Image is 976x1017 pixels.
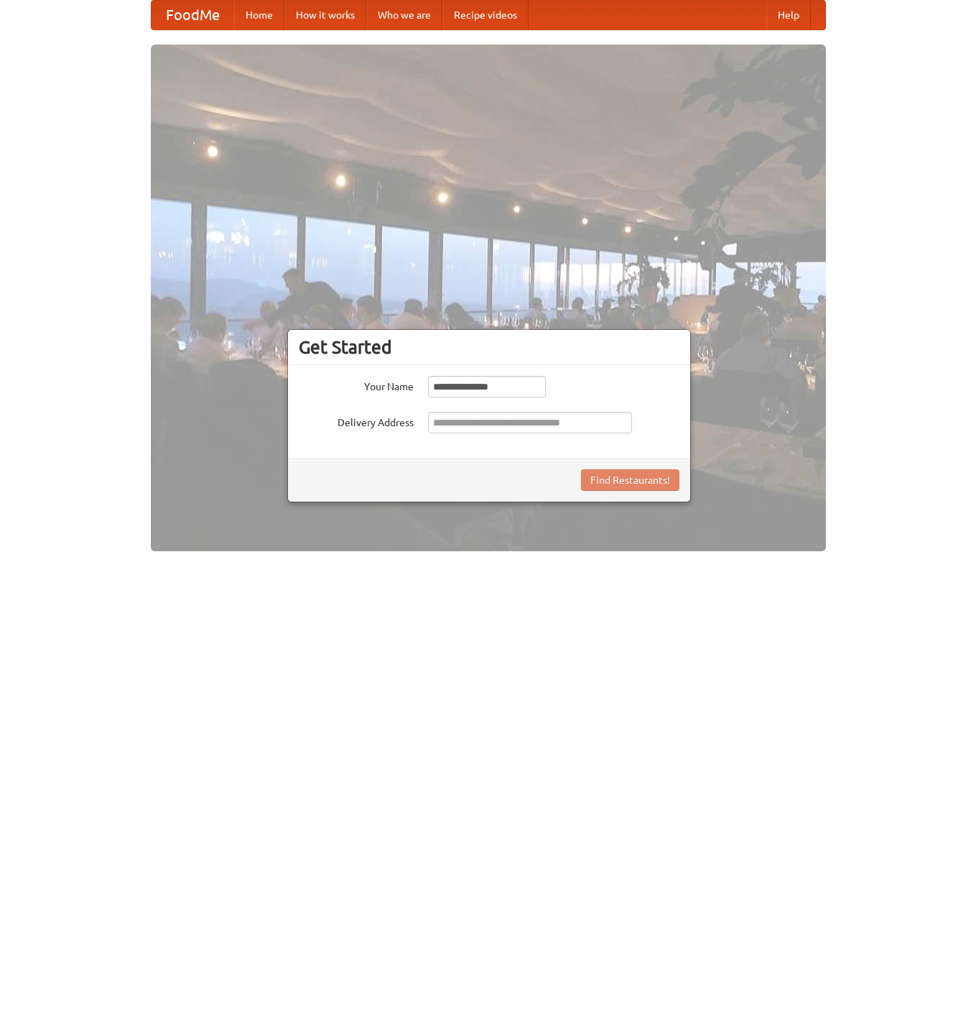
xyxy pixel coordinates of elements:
[299,412,414,430] label: Delivery Address
[234,1,284,29] a: Home
[581,469,679,491] button: Find Restaurants!
[766,1,811,29] a: Help
[152,1,234,29] a: FoodMe
[442,1,529,29] a: Recipe videos
[299,336,679,358] h3: Get Started
[299,376,414,394] label: Your Name
[284,1,366,29] a: How it works
[366,1,442,29] a: Who we are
